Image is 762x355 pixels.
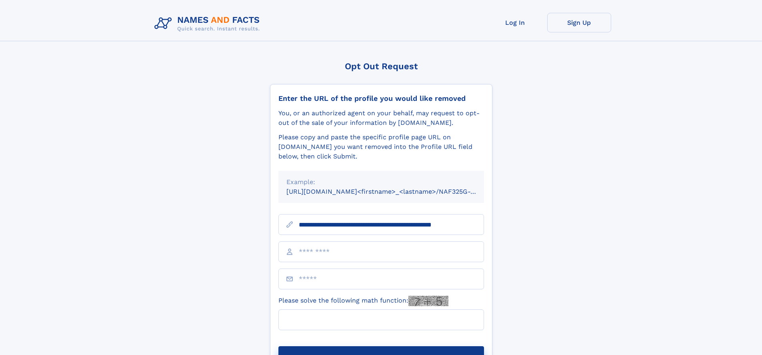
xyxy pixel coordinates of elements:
div: Enter the URL of the profile you would like removed [278,94,484,103]
label: Please solve the following math function: [278,296,448,306]
a: Sign Up [547,13,611,32]
small: [URL][DOMAIN_NAME]<firstname>_<lastname>/NAF325G-xxxxxxxx [286,188,499,195]
img: Logo Names and Facts [151,13,266,34]
div: You, or an authorized agent on your behalf, may request to opt-out of the sale of your informatio... [278,108,484,128]
div: Please copy and paste the specific profile page URL on [DOMAIN_NAME] you want removed into the Pr... [278,132,484,161]
div: Opt Out Request [270,61,492,71]
a: Log In [483,13,547,32]
div: Example: [286,177,476,187]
